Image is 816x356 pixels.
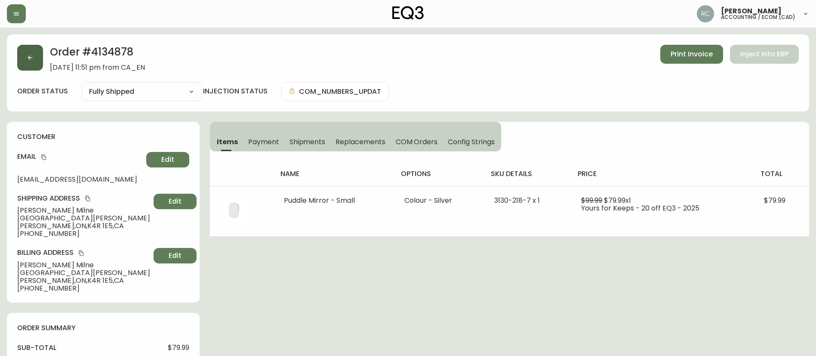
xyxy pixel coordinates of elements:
h4: total [761,169,802,179]
span: $79.99 [168,344,189,352]
span: $79.99 [764,195,785,205]
span: 3130-218-7 x 1 [494,195,540,205]
span: Puddle Mirror - Small [284,195,355,205]
span: $99.99 [581,195,602,205]
span: [GEOGRAPHIC_DATA][PERSON_NAME] [17,269,150,277]
h4: Shipping Address [17,194,150,203]
span: [PHONE_NUMBER] [17,230,150,238]
h4: order summary [17,323,189,333]
span: [DATE] 11:51 pm from CA_EN [50,64,145,71]
span: Shipments [289,137,326,146]
h4: injection status [203,87,268,96]
span: Edit [169,251,182,260]
span: [PERSON_NAME] , ON , K4R 1E5 , CA [17,277,150,285]
h2: Order # 4134878 [50,45,145,64]
button: Print Invoice [660,45,723,64]
h4: options [401,169,477,179]
label: order status [17,87,68,96]
span: [PERSON_NAME] , ON , K4R 1E5 , CA [17,222,150,230]
span: [GEOGRAPHIC_DATA][PERSON_NAME] [17,214,150,222]
h4: Billing Address [17,248,150,257]
h4: price [578,169,747,179]
span: [PERSON_NAME] [721,8,782,15]
span: [EMAIL_ADDRESS][DOMAIN_NAME] [17,176,143,183]
h4: sku details [491,169,564,179]
h4: Email [17,152,143,161]
span: Print Invoice [671,50,713,59]
span: Config Strings [448,137,494,146]
button: Edit [154,248,197,263]
img: 46aac3bd-d44b-428e-abb5-32758bbcbb2b.jpg [220,197,248,224]
span: $79.99 x 1 [604,195,631,205]
span: Yours for Keeps - 20 off EQ3 - 2025 [581,203,699,213]
span: COM Orders [396,137,438,146]
button: copy [40,153,48,161]
h4: customer [17,132,189,142]
span: Edit [161,155,174,164]
span: [PHONE_NUMBER] [17,285,150,292]
h4: name [280,169,387,179]
button: copy [83,194,92,203]
button: Edit [146,152,189,167]
button: Edit [154,194,197,209]
span: Edit [169,197,182,206]
span: [PERSON_NAME] Milne [17,207,150,214]
span: Items [217,137,238,146]
h5: accounting / ecom (cad) [721,15,795,20]
h4: sub-total [17,343,56,353]
li: Colour - Silver [404,197,474,204]
span: [PERSON_NAME] Milne [17,261,150,269]
button: copy [77,249,86,257]
span: Replacements [336,137,385,146]
img: logo [392,6,424,20]
img: f4ba4e02bd060be8f1386e3ca455bd0e [697,5,714,22]
span: Payment [248,137,279,146]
